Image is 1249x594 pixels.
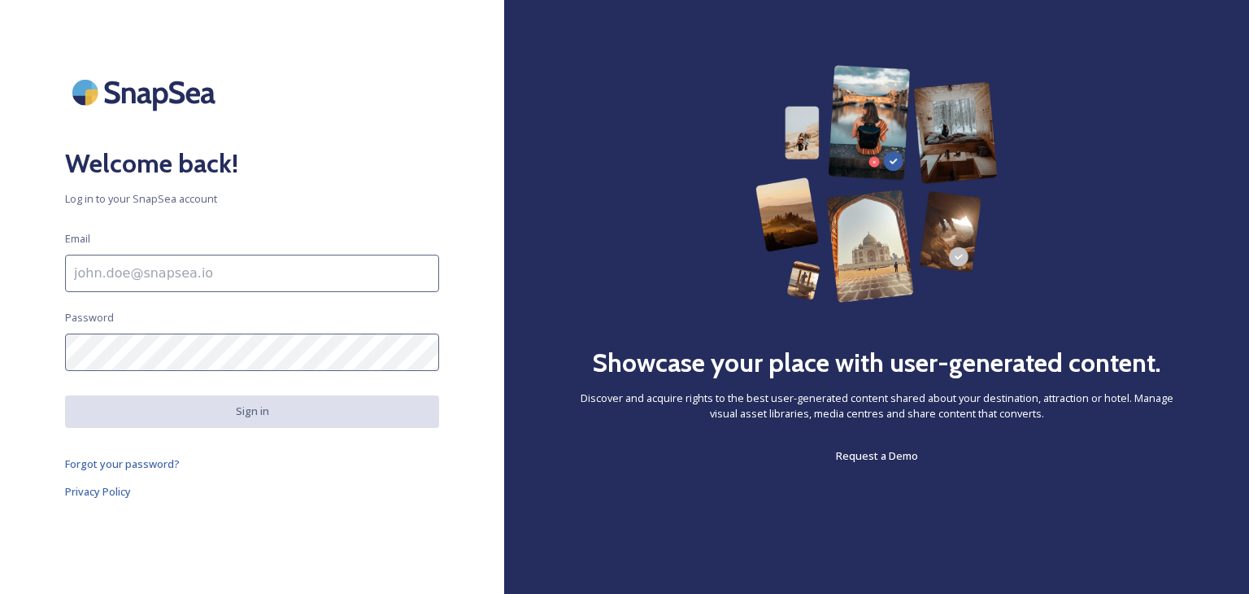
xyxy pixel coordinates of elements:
input: john.doe@snapsea.io [65,255,439,292]
span: Request a Demo [836,448,918,463]
span: Email [65,231,90,247]
span: Password [65,310,114,325]
span: Log in to your SnapSea account [65,191,439,207]
button: Sign in [65,395,439,427]
a: Forgot your password? [65,454,439,474]
img: SnapSea Logo [65,65,228,120]
span: Forgot your password? [65,456,180,471]
span: Privacy Policy [65,484,131,499]
a: Request a Demo [836,446,918,465]
span: Discover and acquire rights to the best user-generated content shared about your destination, att... [569,391,1184,421]
h2: Welcome back! [65,144,439,183]
a: Privacy Policy [65,482,439,501]
h2: Showcase your place with user-generated content. [592,343,1161,382]
img: 63b42ca75bacad526042e722_Group%20154-p-800.png [755,65,998,303]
